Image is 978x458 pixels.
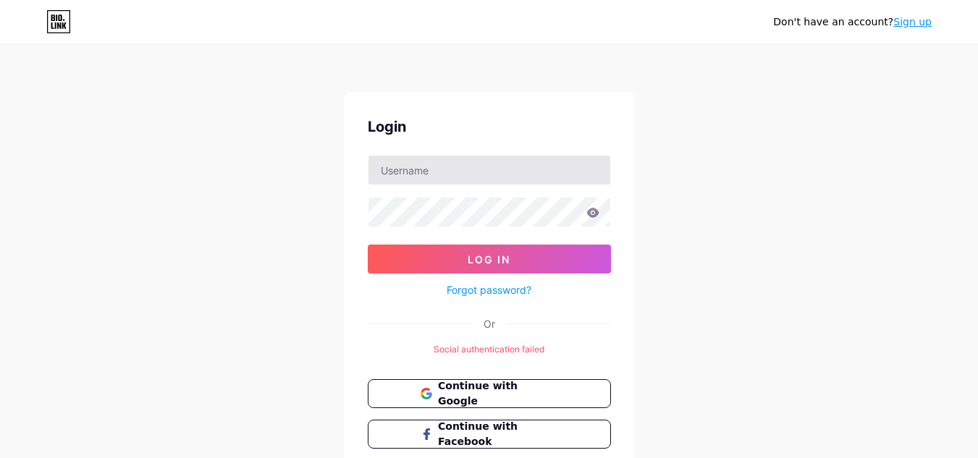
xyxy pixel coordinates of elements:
input: Username [368,156,610,185]
a: Forgot password? [447,282,531,297]
div: Social authentication failed [368,343,611,356]
button: Log In [368,245,611,273]
div: Or [484,316,495,331]
button: Continue with Facebook [368,420,611,449]
a: Sign up [893,16,932,27]
div: Don't have an account? [773,14,932,30]
div: Login [368,116,611,137]
button: Continue with Google [368,379,611,408]
span: Continue with Facebook [438,419,557,449]
span: Continue with Google [438,378,557,409]
span: Log In [468,253,510,266]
